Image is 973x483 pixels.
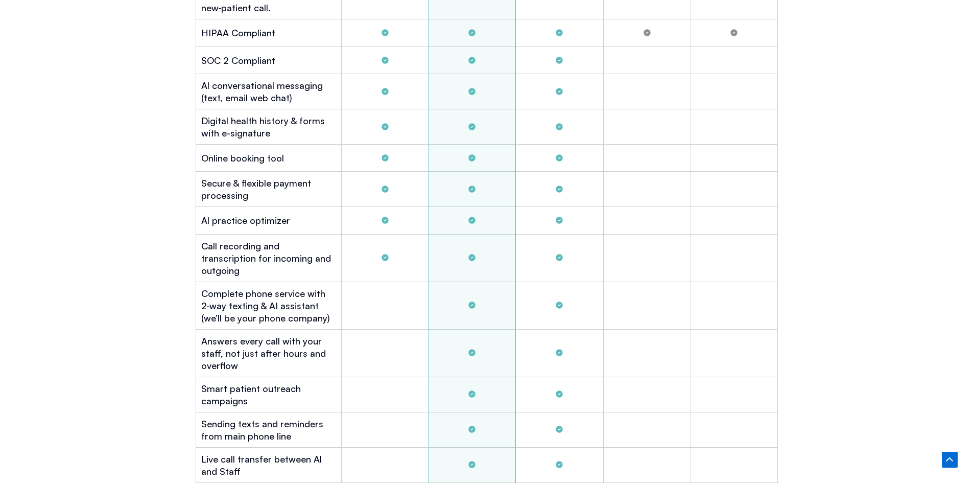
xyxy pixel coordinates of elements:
h2: Online booking tool [201,152,284,164]
h2: Secure & flexible payment processing [201,177,336,201]
h2: Al practice optimizer [201,214,290,226]
h2: Smart patient outreach campaigns [201,382,336,407]
h2: SOC 2 Compliant [201,54,275,66]
h2: Live call transfer between Al and Staff [201,453,336,477]
h2: Al conversational messaging (text, email web chat) [201,79,336,104]
h2: Sending texts and reminders from main phone line [201,418,336,442]
h2: Call recording and transcription for incoming and outgoing [201,240,336,277]
h2: Digital health history & forms with e-signature [201,114,336,139]
h2: Complete phone service with 2-way texting & AI assistant (we’ll be your phone company) [201,287,336,324]
h2: Answers every call with your staff, not just after hours and overflow [201,335,336,372]
h2: HIPAA Compliant [201,27,275,39]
